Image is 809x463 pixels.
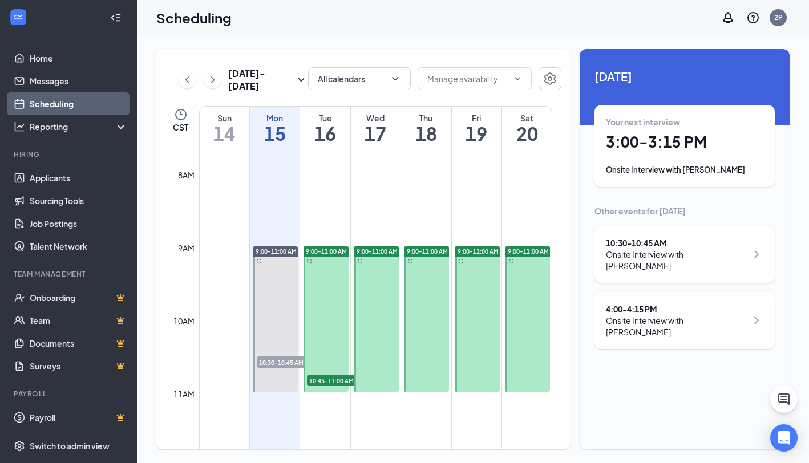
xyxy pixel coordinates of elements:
svg: ChevronLeft [181,73,193,87]
a: Job Postings [30,212,127,235]
svg: Settings [543,72,557,86]
h3: [DATE] - [DATE] [228,67,294,92]
svg: ChevronRight [750,314,763,327]
button: ChevronRight [204,71,221,88]
svg: Sync [508,258,514,264]
button: All calendarsChevronDown [308,67,411,90]
div: Open Intercom Messenger [770,424,798,452]
a: September 15, 2025 [250,107,300,149]
div: Your next interview [606,116,763,128]
div: Onsite Interview with [PERSON_NAME] [606,315,747,338]
a: Applicants [30,166,127,189]
svg: Settings [14,440,25,452]
svg: Notifications [721,11,735,25]
div: Payroll [14,389,125,399]
div: Team Management [14,269,125,279]
h1: 20 [502,124,552,143]
div: Mon [250,112,300,124]
a: DocumentsCrown [30,332,127,355]
span: 9:00-11:00 AM [306,247,347,255]
a: Talent Network [30,235,127,258]
span: 9:00-11:00 AM [407,247,448,255]
input: Manage availability [427,72,508,85]
svg: ChevronDown [513,74,522,83]
div: Reporting [30,121,128,132]
a: September 17, 2025 [351,107,401,149]
h1: 19 [452,124,501,143]
div: 9am [176,242,197,254]
span: CST [173,121,188,133]
div: 10:30 - 10:45 AM [606,237,747,249]
span: 10:30-10:45 AM [257,356,314,368]
button: ChatActive [770,385,798,413]
svg: ChevronRight [750,247,763,261]
a: OnboardingCrown [30,286,127,309]
h1: 16 [300,124,350,143]
button: ChevronLeft [179,71,195,88]
span: 9:00-11:00 AM [256,247,297,255]
svg: Clock [174,108,188,121]
a: September 18, 2025 [401,107,451,149]
a: Scheduling [30,92,127,115]
h1: Scheduling [156,8,232,27]
div: Fri [452,112,501,124]
button: Settings [539,67,561,90]
svg: ChevronRight [207,73,219,87]
svg: SmallChevronDown [294,73,308,87]
span: 9:00-11:00 AM [458,247,499,255]
h1: 15 [250,124,300,143]
a: PayrollCrown [30,406,127,429]
svg: ChatActive [777,392,791,406]
svg: Sync [407,258,413,264]
svg: Sync [357,258,363,264]
div: Wed [351,112,401,124]
a: SurveysCrown [30,355,127,377]
h1: 14 [200,124,249,143]
svg: Sync [256,258,262,264]
div: 4:00 - 4:15 PM [606,303,747,315]
a: September 16, 2025 [300,107,350,149]
svg: Collapse [110,12,122,23]
div: Tue [300,112,350,124]
div: 8am [176,169,197,181]
svg: ChevronDown [390,73,401,84]
div: Switch to admin view [30,440,110,452]
a: Messages [30,70,127,92]
a: Sourcing Tools [30,189,127,212]
svg: Sync [458,258,464,264]
div: Sat [502,112,552,124]
h1: 17 [351,124,401,143]
div: Onsite Interview with [PERSON_NAME] [606,249,747,271]
div: Thu [401,112,451,124]
a: September 20, 2025 [502,107,552,149]
div: Other events for [DATE] [594,205,775,217]
div: Onsite Interview with [PERSON_NAME] [606,164,763,176]
svg: Analysis [14,121,25,132]
span: 9:00-11:00 AM [508,247,549,255]
svg: Sync [306,258,312,264]
h1: 18 [401,124,451,143]
a: September 19, 2025 [452,107,501,149]
svg: QuestionInfo [746,11,760,25]
span: 9:00-11:00 AM [357,247,398,255]
span: [DATE] [594,67,775,85]
a: TeamCrown [30,309,127,332]
svg: WorkstreamLogo [13,11,24,23]
div: Sun [200,112,249,124]
div: 10am [171,315,197,327]
div: 2P [774,13,783,22]
a: Settings [539,67,561,92]
a: Home [30,47,127,70]
div: 11am [171,388,197,400]
div: Hiring [14,149,125,159]
a: September 14, 2025 [200,107,249,149]
h1: 3:00 - 3:15 PM [606,132,763,152]
span: 10:45-11:00 AM [307,375,364,386]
